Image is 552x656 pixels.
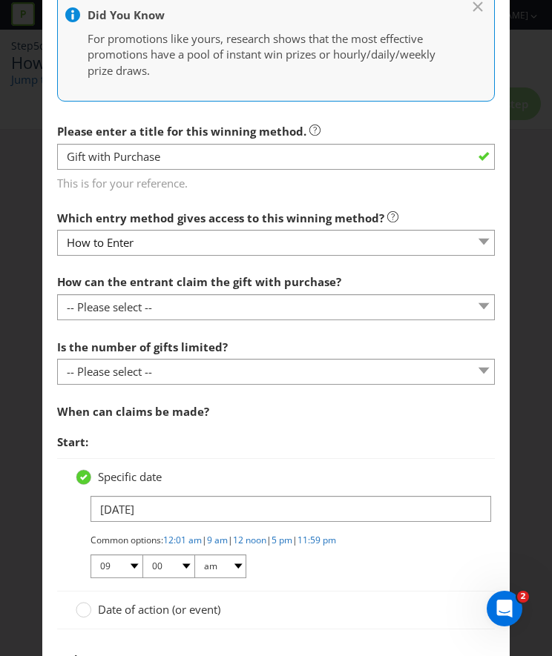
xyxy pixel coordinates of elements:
span: Specific date [98,469,162,484]
input: DD/MM/YY [91,496,491,522]
span: | [228,534,233,546]
span: Start: [57,434,88,449]
a: 9 am [207,534,228,546]
span: 2 [517,591,529,603]
span: Which entry method gives access to this winning method? [57,211,384,225]
span: Date of action (or event) [98,602,220,617]
span: | [292,534,298,546]
a: 11:59 pm [298,534,336,546]
span: When can claims be made? [57,404,209,419]
span: How can the entrant claim the gift with purchase? [57,274,341,289]
span: This is for your reference. [57,170,495,192]
a: 12 noon [233,534,266,546]
p: For promotions like yours, research shows that the most effective promotions have a pool of insta... [88,31,450,79]
span: | [266,534,272,546]
a: 5 pm [272,534,292,546]
span: | [202,534,207,546]
span: Please enter a title for this winning method. [57,124,306,139]
span: Is the number of gifts limited? [57,339,228,354]
span: Common options: [91,534,163,546]
a: 12:01 am [163,534,202,546]
iframe: Intercom live chat [487,591,522,626]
